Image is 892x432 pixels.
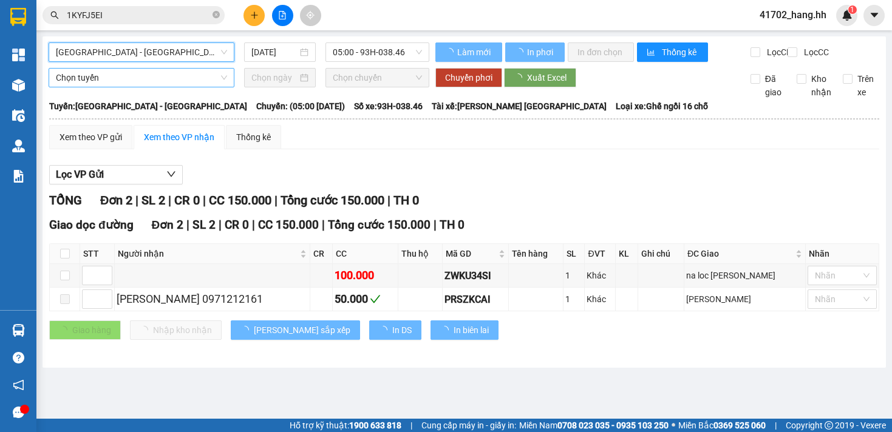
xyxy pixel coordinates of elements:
span: TỔNG [49,193,82,208]
b: Tuyến: [GEOGRAPHIC_DATA] - [GEOGRAPHIC_DATA] [49,101,247,111]
th: KL [616,244,638,264]
span: copyright [825,421,833,430]
span: message [13,407,24,418]
span: Trên xe [853,72,880,99]
span: Người nhận [118,247,298,260]
th: Tên hàng [509,244,564,264]
img: solution-icon [12,170,25,183]
span: In phơi [527,46,555,59]
td: PRSZKCAI [443,288,509,311]
span: | [168,193,171,208]
button: Xuất Excel [504,68,576,87]
span: Đã giao [760,72,788,99]
input: Tìm tên, số ĐT hoặc mã đơn [67,8,210,22]
span: close-circle [213,10,220,21]
span: close-circle [213,11,220,18]
button: In DS [369,320,421,340]
span: Giao dọc đường [49,218,134,232]
span: CC 150.000 [258,218,319,232]
span: | [219,218,222,232]
span: | [203,193,206,208]
span: ⚪️ [672,423,675,428]
button: [PERSON_NAME] sắp xếp [231,320,360,340]
img: warehouse-icon [12,140,25,152]
input: Chọn ngày [251,71,298,84]
span: search [50,11,59,19]
span: Loại xe: Ghế ngồi 16 chỗ [616,100,708,113]
span: SL 2 [192,218,216,232]
button: Chuyển phơi [435,68,502,87]
span: Tổng cước 150.000 [281,193,384,208]
div: 1 [565,292,582,306]
div: [PERSON_NAME] 0971212161 [117,291,308,308]
img: dashboard-icon [12,49,25,61]
span: CR 0 [174,193,200,208]
span: 05:00 - 93H-038.46 [333,43,423,61]
div: Khác [587,292,613,306]
span: Hỗ trợ kỹ thuật: [290,419,401,432]
span: loading [515,48,525,56]
span: TH 0 [393,193,419,208]
span: [PERSON_NAME] sắp xếp [254,323,350,337]
span: Lọc VP Gửi [56,167,104,182]
span: CR 0 [225,218,249,232]
span: loading [514,73,527,82]
span: Cung cấp máy in - giấy in: [421,419,516,432]
span: | [252,218,255,232]
span: | [186,218,189,232]
sup: 1 [848,5,857,14]
span: Sài Gòn - Lộc Ninh [56,43,227,61]
span: Thống kê [662,46,698,59]
span: ĐC Giao [687,247,793,260]
div: PRSZKCAI [444,292,506,307]
div: [PERSON_NAME] [686,292,803,306]
span: Chuyến: (05:00 [DATE]) [256,100,345,113]
span: plus [250,11,259,19]
th: Thu hộ [398,244,443,264]
span: SL 2 [141,193,165,208]
img: icon-new-feature [842,10,853,21]
span: Số xe: 93H-038.46 [354,100,423,113]
span: question-circle [13,352,24,363]
span: loading [445,48,455,56]
button: Làm mới [435,42,502,62]
strong: 0708 023 035 - 0935 103 250 [557,420,669,430]
span: Đơn 2 [152,218,184,232]
span: loading [379,326,392,334]
span: down [166,169,176,179]
button: In biên lai [431,320,499,340]
div: Khác [587,269,613,282]
img: logo-vxr [10,8,26,26]
span: | [434,218,437,232]
span: loading [440,326,454,334]
div: 50.000 [335,291,396,308]
th: CC [333,244,398,264]
span: Lọc CC [799,46,831,59]
span: | [775,419,777,432]
span: bar-chart [647,48,657,58]
div: 1 [565,269,582,282]
button: file-add [272,5,293,26]
span: | [135,193,138,208]
div: Thống kê [236,130,271,144]
span: | [410,419,412,432]
span: Mã GD [446,247,496,260]
button: In phơi [505,42,565,62]
span: Miền Nam [519,419,669,432]
span: 41702_hang.hh [750,7,836,22]
button: In đơn chọn [568,42,634,62]
div: na loc [PERSON_NAME] [686,269,803,282]
img: warehouse-icon [12,79,25,92]
th: Ghi chú [638,244,685,264]
span: Kho nhận [806,72,836,99]
span: In DS [392,323,412,337]
span: check [370,294,381,305]
button: Lọc VP Gửi [49,165,183,184]
th: SL [563,244,585,264]
th: ĐVT [585,244,616,264]
img: warehouse-icon [12,109,25,122]
strong: 1900 633 818 [349,420,401,430]
span: Đơn 2 [100,193,132,208]
div: Xem theo VP nhận [144,130,214,144]
span: | [274,193,277,208]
